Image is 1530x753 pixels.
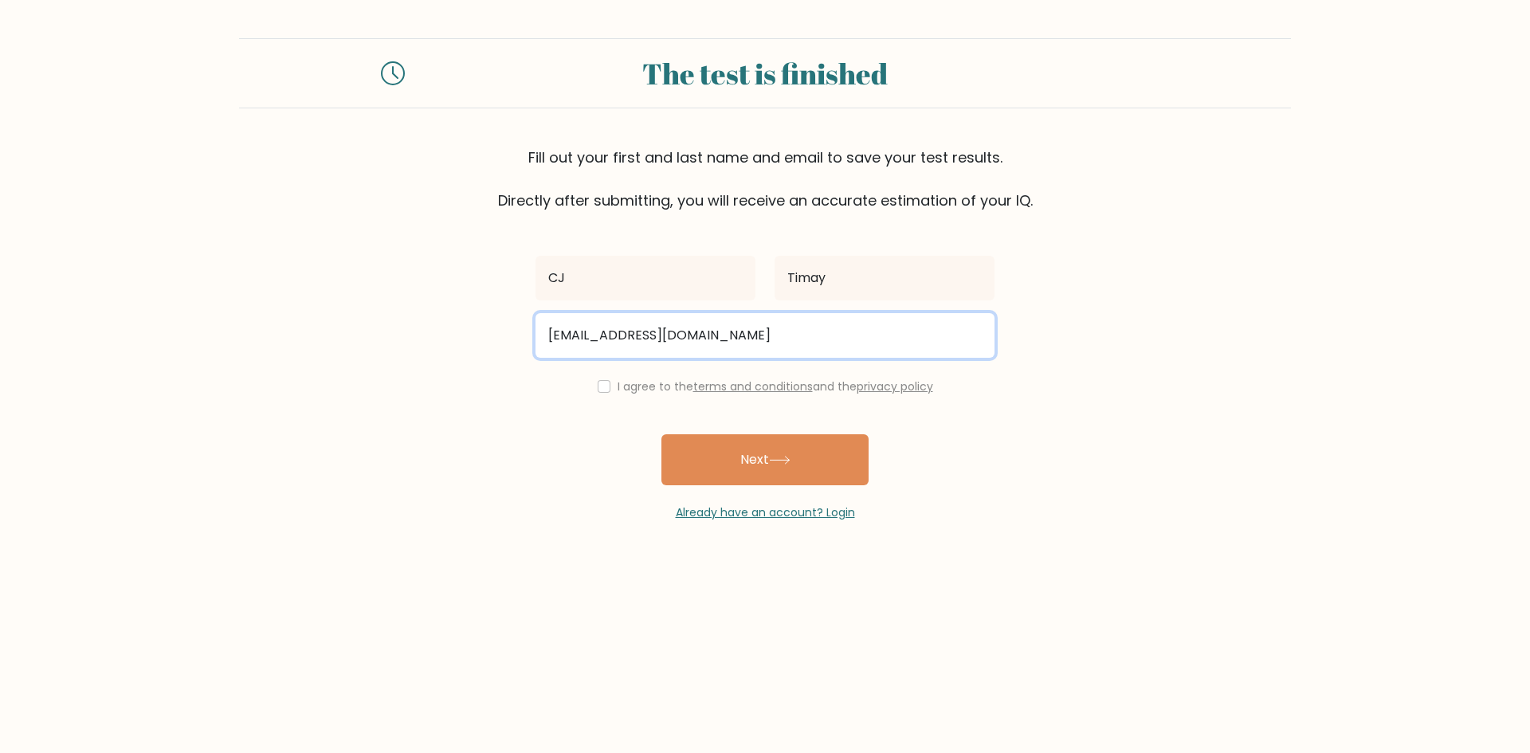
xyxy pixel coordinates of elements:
input: First name [535,256,755,300]
input: Last name [775,256,994,300]
button: Next [661,434,869,485]
a: privacy policy [857,378,933,394]
a: Already have an account? Login [676,504,855,520]
a: terms and conditions [693,378,813,394]
input: Email [535,313,994,358]
div: The test is finished [424,52,1106,95]
label: I agree to the and the [618,378,933,394]
div: Fill out your first and last name and email to save your test results. Directly after submitting,... [239,147,1291,211]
